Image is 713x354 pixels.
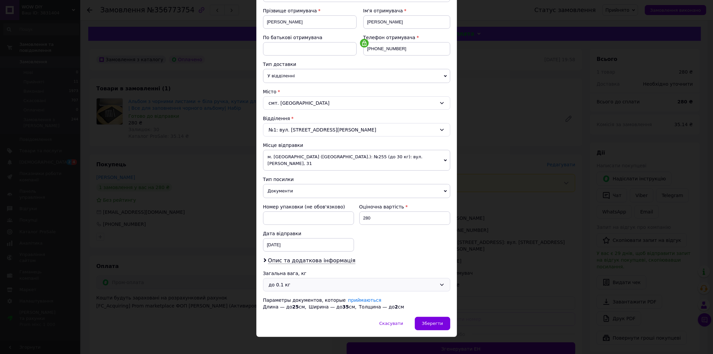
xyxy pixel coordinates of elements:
[263,177,294,182] span: Тип посилки
[343,304,349,309] span: 35
[348,297,381,303] a: приймаються
[263,270,450,277] div: Загальна вага, кг
[422,321,443,326] span: Зберегти
[263,96,450,110] div: смт. [GEOGRAPHIC_DATA]
[379,321,403,326] span: Скасувати
[263,184,450,198] span: Документи
[363,35,415,40] span: Телефон отримувача
[395,304,398,309] span: 2
[269,281,437,288] div: до 0.1 кг
[263,69,450,83] span: У відділенні
[263,123,450,137] div: №1: вул. [STREET_ADDRESS][PERSON_NAME]
[263,115,450,122] div: Відділення
[263,150,450,171] span: м. [GEOGRAPHIC_DATA] ([GEOGRAPHIC_DATA].): №255 (до 30 кг): вул. [PERSON_NAME], 31
[263,62,296,67] span: Тип доставки
[263,230,354,237] div: Дата відправки
[263,297,450,310] div: Параметры документов, которые Длина — до см, Ширина — до см, Толщина — до см
[263,8,317,13] span: Прізвище отримувача
[263,203,354,210] div: Номер упаковки (не обов'язково)
[363,8,403,13] span: Ім'я отримувача
[263,35,323,40] span: По батькові отримувача
[363,42,450,56] input: +380
[292,304,299,309] span: 25
[263,88,450,95] div: Місто
[268,257,356,264] span: Опис та додаткова інформація
[359,203,450,210] div: Оціночна вартість
[263,143,304,148] span: Місце відправки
